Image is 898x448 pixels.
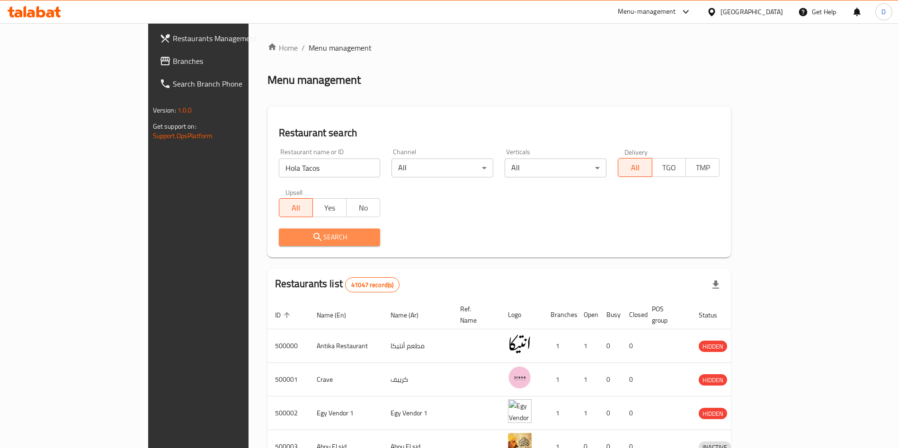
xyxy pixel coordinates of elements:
span: D [881,7,886,17]
span: Branches [173,55,291,67]
span: Get support on: [153,120,196,132]
td: 1 [543,363,576,396]
li: / [302,42,305,53]
th: Logo [500,300,543,329]
button: Search [279,228,381,246]
span: Status [699,309,729,321]
span: Ref. Name [460,303,489,326]
button: No [346,198,380,217]
td: كرييف [383,363,453,396]
span: HIDDEN [699,341,727,352]
span: HIDDEN [699,408,727,419]
td: 1 [543,396,576,430]
td: 1 [576,396,599,430]
div: [GEOGRAPHIC_DATA] [720,7,783,17]
div: Export file [704,273,727,296]
button: All [618,158,652,177]
span: Restaurants Management [173,33,291,44]
a: Restaurants Management [152,27,298,50]
th: Branches [543,300,576,329]
th: Closed [622,300,644,329]
span: Yes [317,201,343,215]
img: Antika Restaurant [508,332,532,356]
td: Crave [309,363,383,396]
td: Egy Vendor 1 [309,396,383,430]
th: Busy [599,300,622,329]
img: Egy Vendor 1 [508,399,532,423]
nav: breadcrumb [267,42,731,53]
td: 1 [543,329,576,363]
span: Version: [153,104,176,116]
td: 0 [622,396,644,430]
td: 0 [622,363,644,396]
td: 1 [576,363,599,396]
td: مطعم أنتيكا [383,329,453,363]
a: Branches [152,50,298,72]
img: Crave [508,366,532,389]
span: Search [286,231,373,243]
h2: Menu management [267,72,361,88]
input: Search for restaurant name or ID.. [279,158,381,177]
h2: Restaurants list [275,277,400,292]
button: All [279,198,313,217]
span: No [350,201,376,215]
span: TGO [656,161,682,175]
div: Menu-management [618,6,676,18]
div: All [391,158,493,177]
span: TMP [690,161,716,175]
span: HIDDEN [699,375,727,386]
div: All [505,158,606,177]
span: ID [275,309,293,321]
span: 41047 record(s) [346,281,399,290]
td: 0 [599,396,622,430]
span: Name (En) [317,309,358,321]
div: HIDDEN [699,374,727,386]
button: TGO [652,158,686,177]
td: 0 [622,329,644,363]
span: Search Branch Phone [173,78,291,89]
span: All [283,201,309,215]
label: Delivery [624,149,648,155]
span: Name (Ar) [391,309,431,321]
span: POS group [652,303,680,326]
h2: Restaurant search [279,126,720,140]
div: Total records count [345,277,400,292]
button: TMP [685,158,720,177]
a: Support.OpsPlatform [153,130,213,142]
button: Yes [312,198,347,217]
td: Antika Restaurant [309,329,383,363]
span: Menu management [309,42,372,53]
a: Search Branch Phone [152,72,298,95]
td: 0 [599,329,622,363]
td: 0 [599,363,622,396]
span: 1.0.0 [178,104,192,116]
td: 1 [576,329,599,363]
th: Open [576,300,599,329]
span: All [622,161,648,175]
td: Egy Vendor 1 [383,396,453,430]
label: Upsell [285,189,303,195]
